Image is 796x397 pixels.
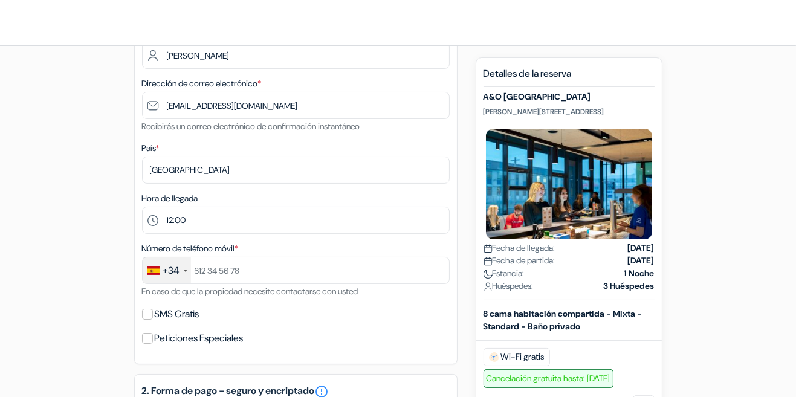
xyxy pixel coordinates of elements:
[484,267,525,280] span: Estancia:
[628,242,655,254] strong: [DATE]
[143,257,191,283] div: Spain (España): +34
[484,244,493,253] img: calendar.svg
[142,286,358,297] small: En caso de que la propiedad necesite contactarse con usted
[484,107,655,117] p: [PERSON_NAME][STREET_ADDRESS]
[484,308,642,332] b: 8 cama habitación compartida - Mixta - Standard - Baño privado
[163,263,180,278] div: +34
[484,280,534,292] span: Huéspedes:
[142,92,450,119] input: Introduzca la dirección de correo electrónico
[604,280,655,292] strong: 3 Huéspedes
[155,306,199,323] label: SMS Gratis
[484,282,493,291] img: user_icon.svg
[484,257,493,266] img: calendar.svg
[484,348,550,366] span: Wi-Fi gratis
[142,121,360,132] small: Recibirás un correo electrónico de confirmación instantáneo
[628,254,655,267] strong: [DATE]
[489,352,499,362] img: free_wifi.svg
[155,330,244,347] label: Peticiones Especiales
[484,92,655,102] h5: A&O [GEOGRAPHIC_DATA]
[142,192,198,205] label: Hora de llegada
[484,270,493,279] img: moon.svg
[484,369,613,388] span: Cancelación gratuita hasta: [DATE]
[15,12,166,33] img: AlberguesJuveniles.es
[484,254,555,267] span: Fecha de partida:
[142,142,160,155] label: País
[142,42,450,69] input: Introduzca el apellido
[142,77,262,90] label: Dirección de correo electrónico
[624,267,655,280] strong: 1 Noche
[484,68,655,87] h5: Detalles de la reserva
[484,242,555,254] span: Fecha de llegada:
[142,257,450,284] input: 612 34 56 78
[142,242,239,255] label: Número de teléfono móvil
